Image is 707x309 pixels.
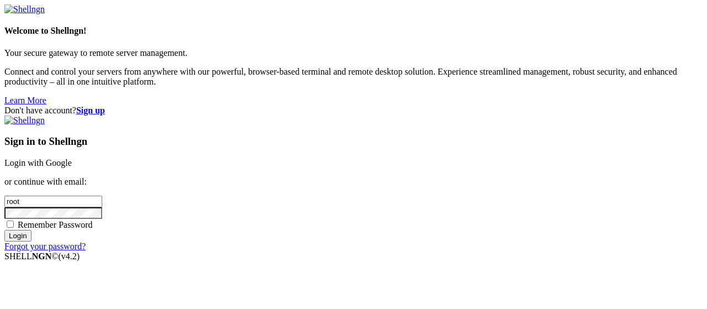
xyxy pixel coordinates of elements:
[7,221,14,228] input: Remember Password
[4,230,31,242] input: Login
[4,116,45,125] img: Shellngn
[4,96,46,105] a: Learn More
[4,26,703,36] h4: Welcome to Shellngn!
[4,135,703,148] h3: Sign in to Shellngn
[32,252,52,261] b: NGN
[4,196,102,207] input: Email address
[18,220,93,229] span: Remember Password
[4,242,86,251] a: Forgot your password?
[59,252,80,261] span: 4.2.0
[76,106,105,115] a: Sign up
[4,158,72,167] a: Login with Google
[4,177,703,187] p: or continue with email:
[4,67,703,87] p: Connect and control your servers from anywhere with our powerful, browser-based terminal and remo...
[4,106,703,116] div: Don't have account?
[4,252,80,261] span: SHELL ©
[4,48,703,58] p: Your secure gateway to remote server management.
[4,4,45,14] img: Shellngn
